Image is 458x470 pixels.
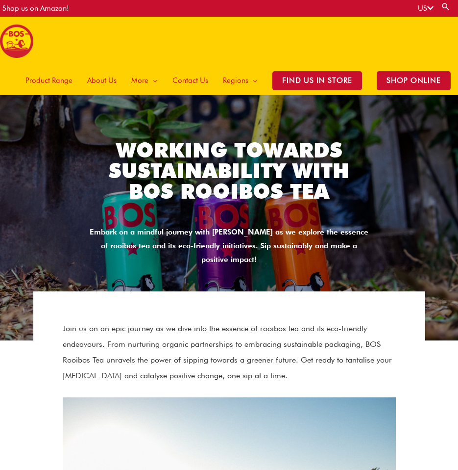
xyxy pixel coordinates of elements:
a: Regions [216,66,265,95]
span: About Us [87,66,117,95]
a: Search button [441,2,451,11]
nav: Site Navigation [11,66,458,95]
span: Regions [223,66,248,95]
span: More [131,66,148,95]
a: Find Us in Store [265,66,369,95]
div: Embark on a mindful journey with [PERSON_NAME] as we explore the essence of rooibos tea and its e... [87,226,371,267]
span: SHOP ONLINE [377,71,451,90]
p: Join us on an epic journey as we dive into the essence of rooibos tea and its eco-friendly endeav... [63,321,396,384]
span: Find Us in Store [272,71,362,90]
a: SHOP ONLINE [369,66,458,95]
a: Product Range [18,66,80,95]
h2: Working Towards Sustainability With BOS Rooibos Tea [87,140,371,202]
a: About Us [80,66,124,95]
a: Contact Us [165,66,216,95]
span: Product Range [25,66,72,95]
span: Contact Us [172,66,208,95]
a: More [124,66,165,95]
a: US [418,4,434,13]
